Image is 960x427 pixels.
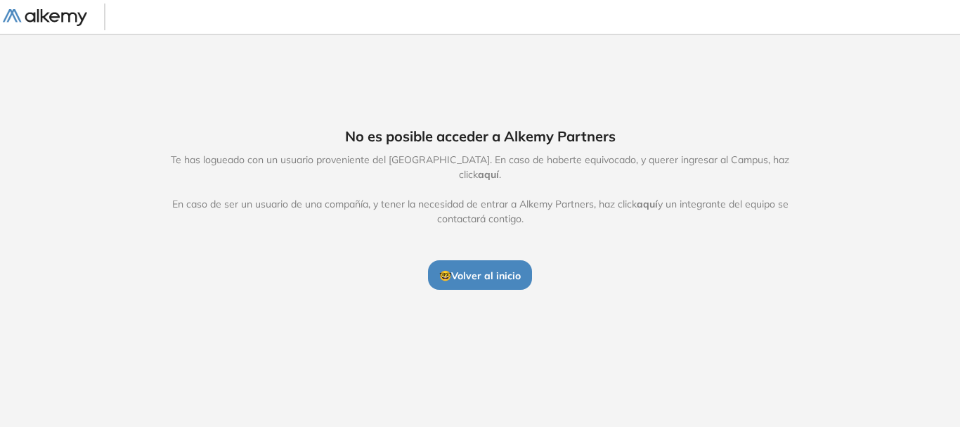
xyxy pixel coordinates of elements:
[637,198,658,210] span: aquí
[3,9,87,27] img: Logo
[156,153,804,227] span: Te has logueado con un usuario proveniente del [GEOGRAPHIC_DATA]. En caso de haberte equivocado, ...
[439,269,521,282] span: 🤓 Volver al inicio
[707,264,960,427] iframe: Chat Widget
[707,264,960,427] div: Widget de chat
[478,168,499,181] span: aquí
[345,126,616,147] span: No es posible acceder a Alkemy Partners
[428,260,532,290] button: 🤓Volver al inicio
